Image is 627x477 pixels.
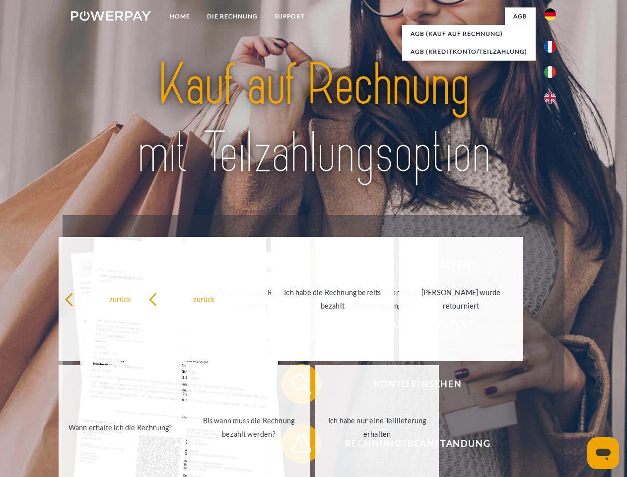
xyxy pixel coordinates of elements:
div: Wann erhalte ich die Rechnung? [65,420,176,434]
a: AGB (Kreditkonto/Teilzahlung) [402,43,536,61]
a: agb [505,7,536,25]
img: it [544,66,556,78]
a: DIE RECHNUNG [199,7,266,25]
iframe: Schaltfläche zum Öffnen des Messaging-Fensters [587,437,619,469]
img: de [544,8,556,20]
img: en [544,92,556,104]
div: Ich habe die Rechnung bereits bezahlt [277,286,389,313]
img: title-powerpay_de.svg [95,48,532,190]
a: AGB (Kauf auf Rechnung) [402,25,536,43]
a: Home [161,7,199,25]
img: fr [544,41,556,53]
div: Bis wann muss die Rechnung bezahlt werden? [193,414,304,441]
img: logo-powerpay-white.svg [71,11,151,21]
a: SUPPORT [266,7,313,25]
div: zurück [65,292,176,306]
div: Ich habe nur eine Teillieferung erhalten [321,414,433,441]
div: zurück [148,292,260,306]
div: [PERSON_NAME] wurde retourniert [405,286,517,313]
